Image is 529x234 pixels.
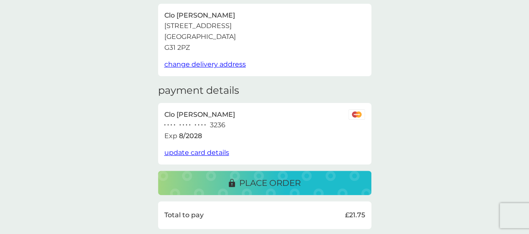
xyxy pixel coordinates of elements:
p: ● [167,123,169,127]
p: 3236 [210,120,225,131]
p: Clo [PERSON_NAME] [164,10,235,21]
p: Exp [164,131,177,141]
p: ● [198,123,199,127]
p: ● [204,123,206,127]
p: 8 / 2028 [179,131,202,141]
p: place order [239,176,301,190]
button: change delivery address [164,59,246,70]
h3: payment details [158,85,239,97]
p: ● [174,123,175,127]
span: change delivery address [164,60,246,68]
p: ● [189,123,191,127]
p: ● [171,123,172,127]
p: G31 2PZ [164,42,190,53]
p: [GEOGRAPHIC_DATA] [164,31,236,42]
p: ● [195,123,197,127]
p: ● [201,123,203,127]
button: update card details [164,147,229,158]
p: £21.75 [345,210,365,221]
p: ● [186,123,187,127]
p: ● [164,123,166,127]
p: ● [183,123,184,127]
button: place order [158,171,371,195]
span: update card details [164,149,229,157]
p: Clo [PERSON_NAME] [164,109,235,120]
p: Total to pay [164,210,204,221]
p: ● [179,123,181,127]
p: [STREET_ADDRESS] [164,21,232,31]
